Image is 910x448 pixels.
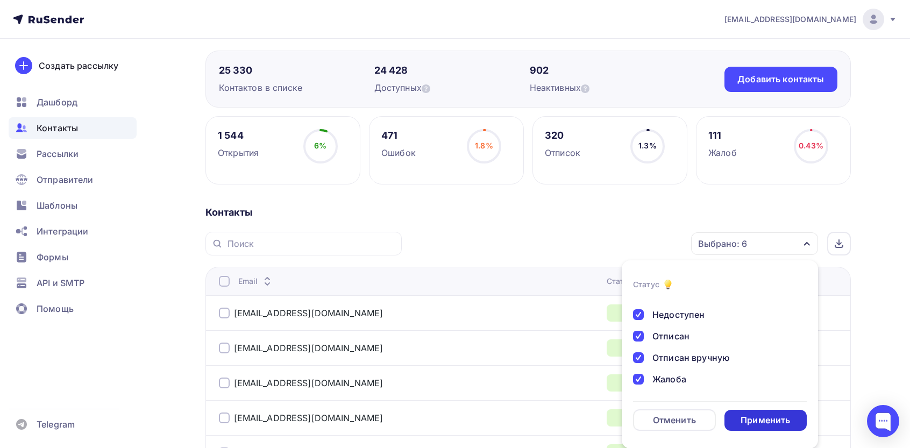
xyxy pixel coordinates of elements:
div: Ошибок [381,146,416,159]
div: Активный [607,409,680,426]
div: Жалоб [708,146,737,159]
a: [EMAIL_ADDRESS][DOMAIN_NAME] [234,413,383,423]
button: Выбрано: 6 [691,232,819,255]
a: Дашборд [9,91,137,113]
div: Активный [607,374,680,392]
div: Недоступен [652,308,705,321]
span: Помощь [37,302,74,315]
a: Контакты [9,117,137,139]
div: Статус [607,276,649,287]
a: [EMAIL_ADDRESS][DOMAIN_NAME] [234,308,383,318]
div: Жалоба [652,373,686,386]
div: Открытия [218,146,259,159]
span: Интеграции [37,225,88,238]
span: Дашборд [37,96,77,109]
span: Формы [37,251,68,264]
a: Шаблоны [9,195,137,216]
span: Контакты [37,122,78,134]
span: Рассылки [37,147,79,160]
span: 0.43% [799,141,823,150]
span: Telegram [37,418,75,431]
div: 24 428 [374,64,530,77]
div: Создать рассылку [39,59,118,72]
div: Активный [607,304,680,322]
span: 6% [314,141,326,150]
span: 1.8% [475,141,493,150]
a: Формы [9,246,137,268]
div: Отписан вручную [652,351,730,364]
span: Шаблоны [37,199,77,212]
div: Email [238,276,274,287]
div: 25 330 [219,64,374,77]
div: Контакты [205,206,851,219]
div: Неактивных [530,81,685,94]
div: Отписан [652,330,689,343]
a: [EMAIL_ADDRESS][DOMAIN_NAME] [234,378,383,388]
div: Доступных [374,81,530,94]
div: Выбрано: 6 [698,237,747,250]
a: Рассылки [9,143,137,165]
div: 320 [545,129,580,142]
input: Поиск [228,238,395,250]
span: 1.3% [638,141,657,150]
div: Отменить [653,414,696,426]
div: 902 [530,64,685,77]
a: [EMAIL_ADDRESS][DOMAIN_NAME] [234,343,383,353]
span: API и SMTP [37,276,84,289]
span: [EMAIL_ADDRESS][DOMAIN_NAME] [724,14,856,25]
div: Статус [633,279,659,290]
div: 471 [381,129,416,142]
a: Отправители [9,169,137,190]
div: Отписок [545,146,580,159]
div: Добавить контакты [737,73,824,86]
a: [EMAIL_ADDRESS][DOMAIN_NAME] [724,9,897,30]
div: 1 544 [218,129,259,142]
span: Отправители [37,173,94,186]
div: Активный [607,339,680,357]
div: Контактов в списке [219,81,374,94]
div: 111 [708,129,737,142]
div: Применить [741,414,790,426]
